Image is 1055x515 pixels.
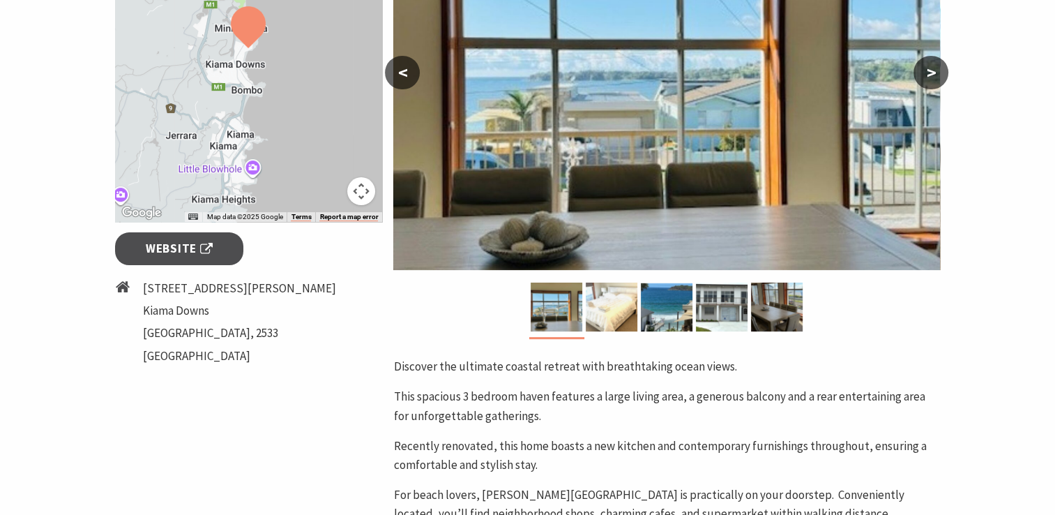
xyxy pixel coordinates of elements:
[143,279,336,298] li: [STREET_ADDRESS][PERSON_NAME]
[143,301,336,320] li: Kiama Downs
[291,213,311,221] a: Terms
[143,347,336,366] li: [GEOGRAPHIC_DATA]
[115,232,244,265] a: Website
[385,56,420,89] button: <
[393,437,940,475] p: Recently renovated, this home boasts a new kitchen and contemporary furnishings throughout, ensur...
[319,213,378,221] a: Report a map error
[393,387,940,425] p: This spacious 3 bedroom haven features a large living area, a generous balcony and a rear enterta...
[206,213,282,221] span: Map data ©2025 Google
[143,324,336,343] li: [GEOGRAPHIC_DATA], 2533
[146,239,213,258] span: Website
[913,56,948,89] button: >
[393,357,940,376] p: Discover the ultimate coastal retreat with breathtaking ocean views.
[119,204,165,222] a: Open this area in Google Maps (opens a new window)
[188,212,198,222] button: Keyboard shortcuts
[119,204,165,222] img: Google
[347,177,375,205] button: Map camera controls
